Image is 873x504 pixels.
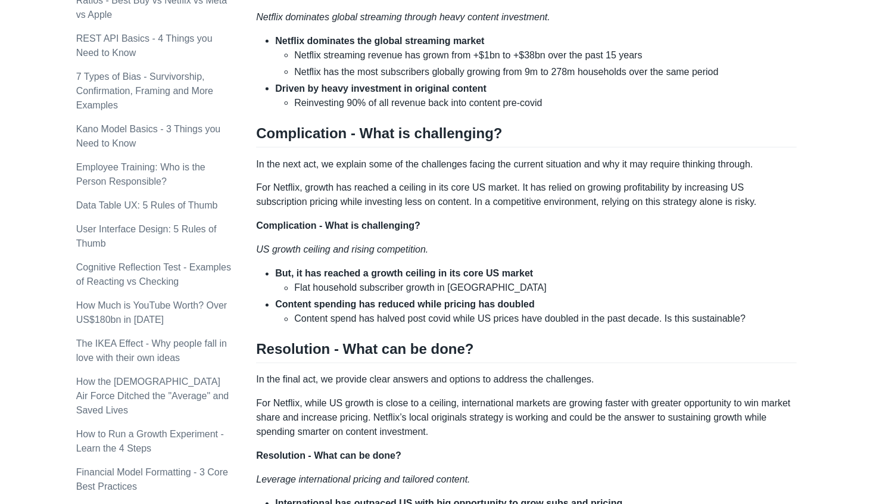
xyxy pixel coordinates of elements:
a: User Interface Design: 5 Rules of Thumb [76,224,217,248]
a: Cognitive Reflection Test - Examples of Reacting vs Checking [76,262,231,287]
strong: But, it has reached a growth ceiling in its core US market [275,269,533,279]
a: Employee Training: Who is the Person Responsible? [76,162,205,186]
h2: Complication - What is challenging? [256,125,797,147]
em: US growth ceiling and rising competition. [256,245,428,255]
a: Financial Model Formatting - 3 Core Best Practices [76,467,228,491]
strong: Content spending has reduced while pricing has doubled [275,300,535,310]
a: Data Table UX: 5 Rules of Thumb [76,200,218,210]
strong: Netflix dominates the global streaming market [275,36,484,46]
li: Netflix has the most subscribers globally growing from 9m to 278m households over the same period [294,65,797,79]
li: Netflix streaming revenue has grown from +$1bn to +$38bn over the past 15 years [294,48,797,63]
h2: Resolution - What can be done? [256,341,797,363]
a: REST API Basics - 4 Things you Need to Know [76,33,213,58]
p: In the final act, we provide clear answers and options to address the challenges. [256,373,797,387]
p: In the next act, we explain some of the challenges facing the current situation and why it may re... [256,157,797,172]
a: Kano Model Basics - 3 Things you Need to Know [76,124,221,148]
li: Content spend has halved post covid while US prices have doubled in the past decade. Is this sust... [294,312,797,326]
a: How Much is YouTube Worth? Over US$180bn in [DATE] [76,300,227,325]
em: Netflix dominates global streaming through heavy content investment. [256,12,550,22]
strong: Driven by heavy investment in original content [275,83,487,94]
strong: Resolution - What can be done? [256,451,401,461]
p: For Netflix, growth has reached a ceiling in its core US market. It has relied on growing profita... [256,181,797,210]
a: The IKEA Effect - Why people fall in love with their own ideas [76,338,227,363]
strong: Complication - What is challenging? [256,221,420,231]
a: 7 Types of Bias - Survivorship, Confirmation, Framing and More Examples [76,71,213,110]
li: Flat household subscriber growth in [GEOGRAPHIC_DATA] [294,281,797,295]
p: For Netflix, while US growth is close to a ceiling, international markets are growing faster with... [256,397,797,440]
a: How the [DEMOGRAPHIC_DATA] Air Force Ditched the "Average" and Saved Lives [76,377,229,415]
a: How to Run a Growth Experiment - Learn the 4 Steps [76,429,224,453]
em: Leverage international pricing and tailored content. [256,475,470,485]
li: Reinvesting 90% of all revenue back into content pre-covid [294,96,797,110]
